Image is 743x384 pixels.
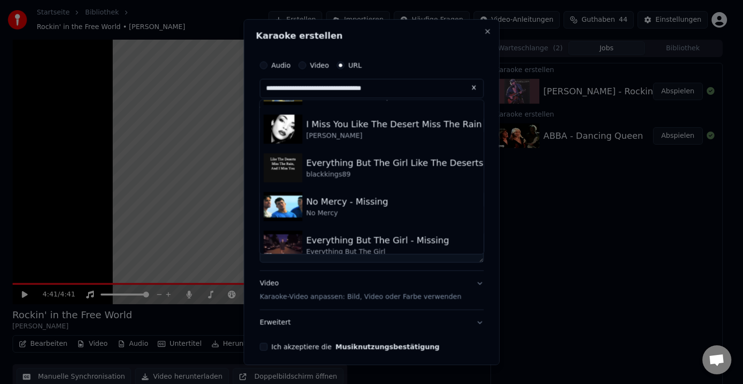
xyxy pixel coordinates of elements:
div: Everything But The Girl Like The Deserts Miss The Rain Lyrics [306,156,573,170]
label: Video [310,62,328,69]
label: Audio [271,62,291,69]
div: Video [260,279,461,302]
div: I Miss You Like The Desert Miss The Rain [306,118,482,131]
p: Karaoke-Video anpassen: Bild, Video oder Farbe verwenden [260,292,461,302]
label: Ich akzeptiere die [271,343,439,350]
div: No Mercy - Missing [306,195,388,208]
img: Everything But The Girl - Missing [264,231,302,260]
img: Everything But The Girl Like The Deserts Miss The Rain Lyrics [264,153,302,182]
button: VideoKaraoke-Video anpassen: Bild, Video oder Farbe verwenden [260,271,484,310]
div: blackkings89 [306,170,573,179]
button: Ich akzeptiere die [335,343,439,350]
h2: Karaoke erstellen [256,31,488,40]
label: URL [348,62,362,69]
div: No Mercy [306,208,388,218]
div: Everything But The Girl [306,247,449,257]
div: [PERSON_NAME] [306,131,482,141]
img: No Mercy - Missing [264,192,302,221]
div: Everything But The Girl - Missing [306,234,449,247]
button: Erweitert [260,310,484,335]
img: I Miss You Like The Desert Miss The Rain [264,115,302,144]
